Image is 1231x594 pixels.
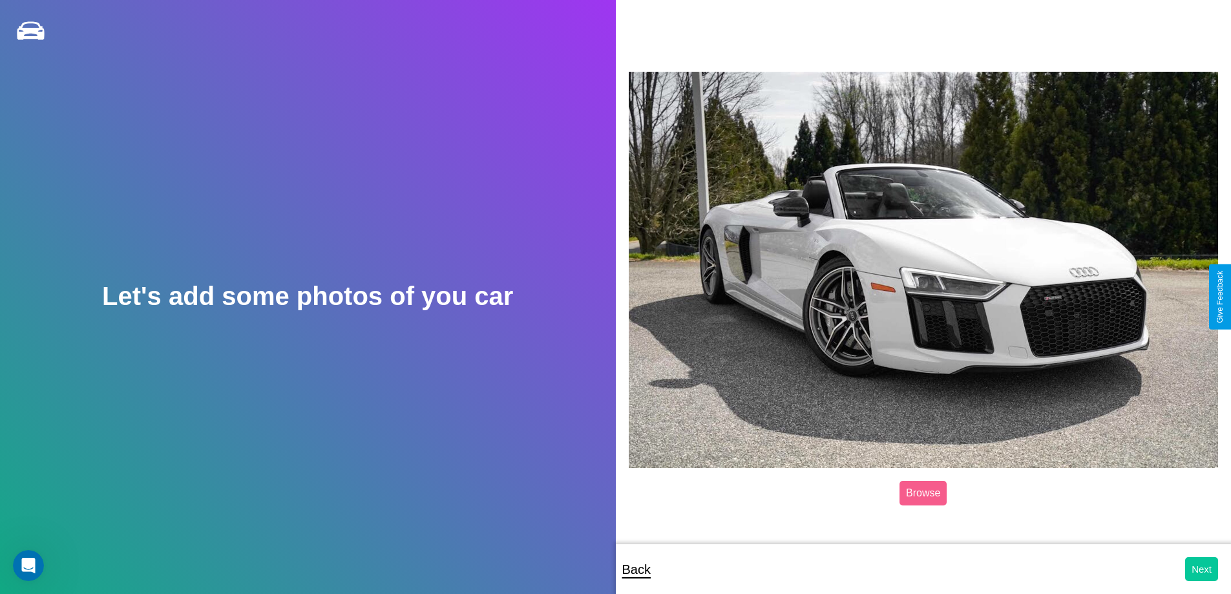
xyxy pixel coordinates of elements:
[1215,271,1225,323] div: Give Feedback
[1185,557,1218,581] button: Next
[622,558,651,581] p: Back
[13,550,44,581] iframe: Intercom live chat
[102,282,513,311] h2: Let's add some photos of you car
[900,481,947,505] label: Browse
[629,72,1219,468] img: posted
